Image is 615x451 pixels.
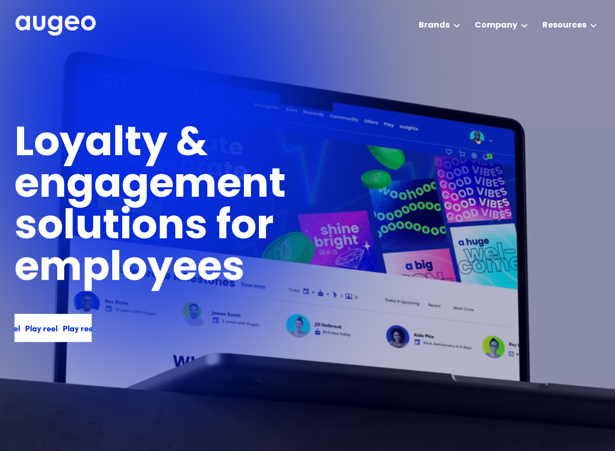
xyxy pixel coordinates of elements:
[16,16,96,36] img: Augeo's full logo in white.
[62,322,94,334] div: Play reel
[542,20,586,32] div: Resources
[15,249,262,290] h1: employees
[474,20,517,32] div: Company
[16,16,96,37] a: home
[24,322,57,334] div: Play reel
[15,314,92,342] a: Play reelPlay reelPlay reel
[15,124,447,249] h1: Loyalty & engagement solutions for
[418,20,449,32] div: Brands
